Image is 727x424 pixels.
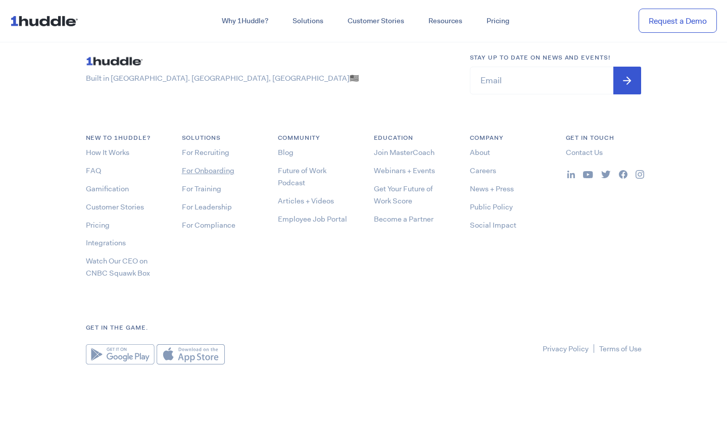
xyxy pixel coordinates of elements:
a: About [470,147,490,157]
a: How It Works [86,147,129,157]
a: Privacy Policy [543,344,589,354]
a: Careers [470,166,496,176]
img: ... [86,53,147,69]
a: Solutions [280,12,335,30]
a: Contact Us [566,147,603,157]
a: For Onboarding [182,166,234,176]
span: 🇺🇸 [350,73,359,83]
h6: COMPANY [470,133,546,143]
input: Email [470,67,642,94]
a: Resources [416,12,474,30]
h6: Stay up to date on news and events! [470,53,642,63]
a: Webinars + Events [374,166,435,176]
h6: Get in the game. [86,323,642,333]
img: ... [619,170,627,179]
a: Articles + Videos [278,196,334,206]
h6: Education [374,133,450,143]
h6: Solutions [182,133,258,143]
a: Customer Stories [86,202,144,212]
h6: NEW TO 1HUDDLE? [86,133,162,143]
img: ... [10,11,82,30]
a: For Training [182,184,221,194]
img: ... [567,171,575,178]
a: Future of Work Podcast [278,166,326,188]
a: Social Impact [470,220,516,230]
h6: Get in Touch [566,133,642,143]
a: Get Your Future of Work Score [374,184,433,206]
a: For Compliance [182,220,235,230]
a: For Recruiting [182,147,229,157]
a: News + Press [470,184,514,194]
img: Apple App Store [157,344,225,364]
a: Request a Demo [639,9,717,33]
a: Join MasterCoach [374,147,434,157]
img: ... [601,171,611,178]
input: Submit [613,67,641,94]
a: Pricing [86,220,110,230]
a: Public Policy [470,202,513,212]
a: Pricing [474,12,521,30]
h6: COMMUNITY [278,133,354,143]
a: Employee Job Portal [278,214,347,224]
img: ... [583,171,593,178]
img: Google Play Store [86,344,155,364]
img: ... [636,170,644,179]
a: Customer Stories [335,12,416,30]
p: Built in [GEOGRAPHIC_DATA]. [GEOGRAPHIC_DATA], [GEOGRAPHIC_DATA] [86,73,450,84]
a: Watch Our CEO on CNBC Squawk Box [86,256,150,278]
a: Why 1Huddle? [210,12,280,30]
a: Terms of Use [599,344,642,354]
a: Integrations [86,238,126,248]
a: For Leadership [182,202,232,212]
a: Gamification [86,184,129,194]
a: FAQ [86,166,101,176]
a: Become a Partner [374,214,433,224]
a: Blog [278,147,294,157]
